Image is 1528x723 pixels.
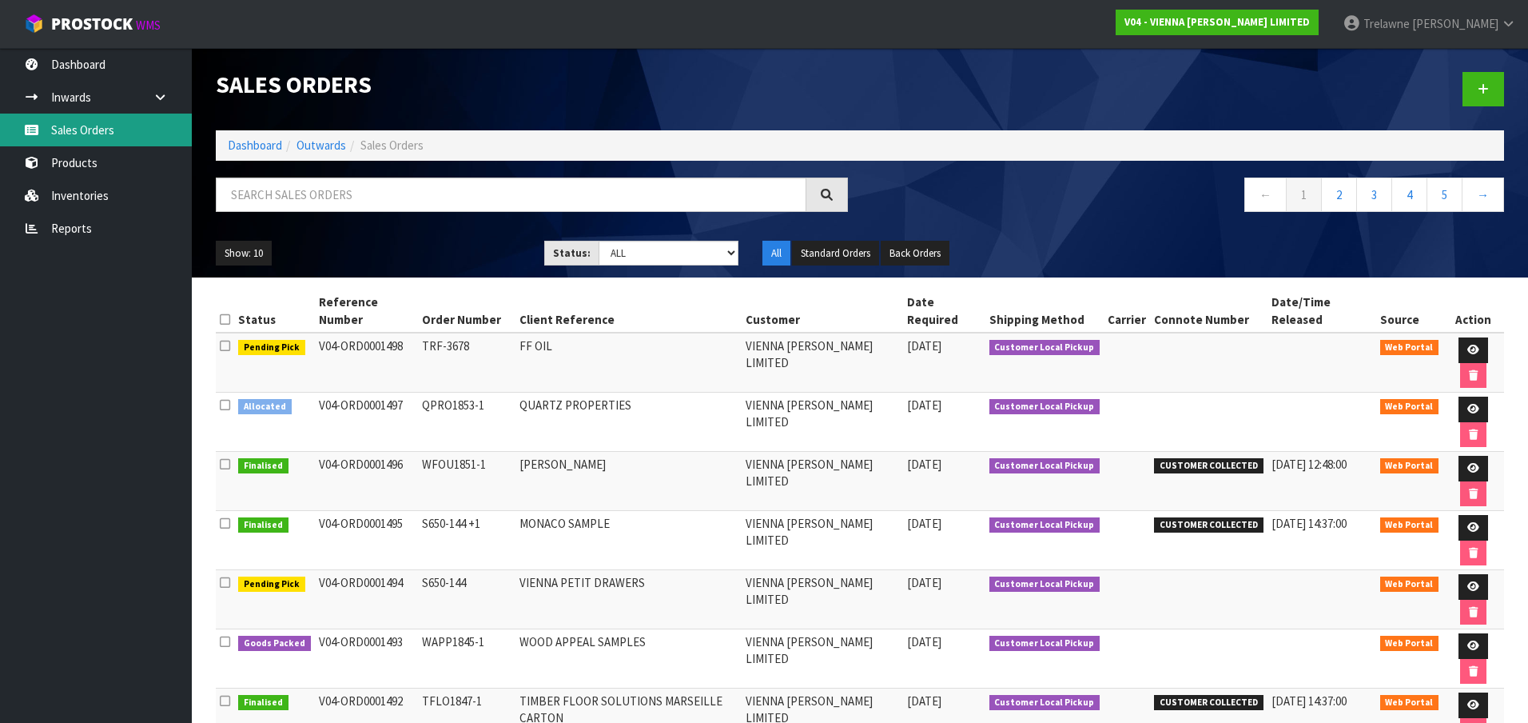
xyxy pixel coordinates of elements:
[238,636,311,652] span: Goods Packed
[881,241,949,266] button: Back Orders
[1154,458,1263,474] span: CUSTOMER COLLECTED
[1356,178,1392,212] a: 3
[742,452,903,511] td: VIENNA [PERSON_NAME] LIMITED
[1380,695,1439,711] span: Web Portal
[742,393,903,452] td: VIENNA [PERSON_NAME] LIMITED
[872,178,1504,217] nav: Page navigation
[907,516,941,531] span: [DATE]
[989,695,1100,711] span: Customer Local Pickup
[907,634,941,649] span: [DATE]
[1380,636,1439,652] span: Web Portal
[238,458,288,474] span: Finalised
[907,693,941,709] span: [DATE]
[1286,178,1322,212] a: 1
[742,333,903,393] td: VIENNA [PERSON_NAME] LIMITED
[792,241,879,266] button: Standard Orders
[315,511,419,570] td: V04-ORD0001495
[418,452,515,511] td: WFOU1851-1
[1267,290,1376,333] th: Date/Time Released
[1271,516,1347,531] span: [DATE] 14:37:00
[1376,290,1443,333] th: Source
[989,577,1100,593] span: Customer Local Pickup
[989,517,1100,533] span: Customer Local Pickup
[418,511,515,570] td: S650-144 +1
[238,517,288,533] span: Finalised
[216,178,806,212] input: Search sales orders
[1154,695,1263,711] span: CUSTOMER COLLECTED
[238,340,305,356] span: Pending Pick
[742,290,903,333] th: Customer
[1271,457,1347,472] span: [DATE] 12:48:00
[418,290,515,333] th: Order Number
[1412,16,1498,31] span: [PERSON_NAME]
[515,570,742,629] td: VIENNA PETIT DRAWERS
[515,393,742,452] td: QUARTZ PROPERTIES
[1104,290,1150,333] th: Carrier
[907,575,941,590] span: [DATE]
[989,458,1100,474] span: Customer Local Pickup
[989,340,1100,356] span: Customer Local Pickup
[296,138,346,153] a: Outwards
[315,290,419,333] th: Reference Number
[907,397,941,413] span: [DATE]
[1321,178,1357,212] a: 2
[742,511,903,570] td: VIENNA [PERSON_NAME] LIMITED
[515,511,742,570] td: MONACO SAMPLE
[515,290,742,333] th: Client Reference
[418,570,515,629] td: S650-144
[515,629,742,689] td: WOOD APPEAL SAMPLES
[315,393,419,452] td: V04-ORD0001497
[234,290,315,333] th: Status
[1244,178,1287,212] a: ←
[1442,290,1504,333] th: Action
[762,241,790,266] button: All
[315,570,419,629] td: V04-ORD0001494
[1271,693,1347,709] span: [DATE] 14:37:00
[238,577,305,593] span: Pending Pick
[216,241,272,266] button: Show: 10
[515,333,742,393] td: FF OIL
[1154,517,1263,533] span: CUSTOMER COLLECTED
[1380,577,1439,593] span: Web Portal
[989,636,1100,652] span: Customer Local Pickup
[51,14,133,34] span: ProStock
[1391,178,1427,212] a: 4
[360,138,424,153] span: Sales Orders
[1380,340,1439,356] span: Web Portal
[228,138,282,153] a: Dashboard
[315,452,419,511] td: V04-ORD0001496
[216,72,848,98] h1: Sales Orders
[989,399,1100,415] span: Customer Local Pickup
[553,246,591,260] strong: Status:
[1380,517,1439,533] span: Web Portal
[1363,16,1410,31] span: Trelawne
[315,333,419,393] td: V04-ORD0001498
[1427,178,1462,212] a: 5
[742,570,903,629] td: VIENNA [PERSON_NAME] LIMITED
[136,18,161,33] small: WMS
[315,629,419,689] td: V04-ORD0001493
[907,457,941,472] span: [DATE]
[24,14,44,34] img: cube-alt.png
[903,290,985,333] th: Date Required
[1124,15,1310,29] strong: V04 - VIENNA [PERSON_NAME] LIMITED
[418,629,515,689] td: WAPP1845-1
[742,629,903,689] td: VIENNA [PERSON_NAME] LIMITED
[515,452,742,511] td: [PERSON_NAME]
[1150,290,1267,333] th: Connote Number
[238,399,292,415] span: Allocated
[238,695,288,711] span: Finalised
[907,338,941,354] span: [DATE]
[1380,458,1439,474] span: Web Portal
[1380,399,1439,415] span: Web Portal
[985,290,1104,333] th: Shipping Method
[418,333,515,393] td: TRF-3678
[1462,178,1504,212] a: →
[418,393,515,452] td: QPRO1853-1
